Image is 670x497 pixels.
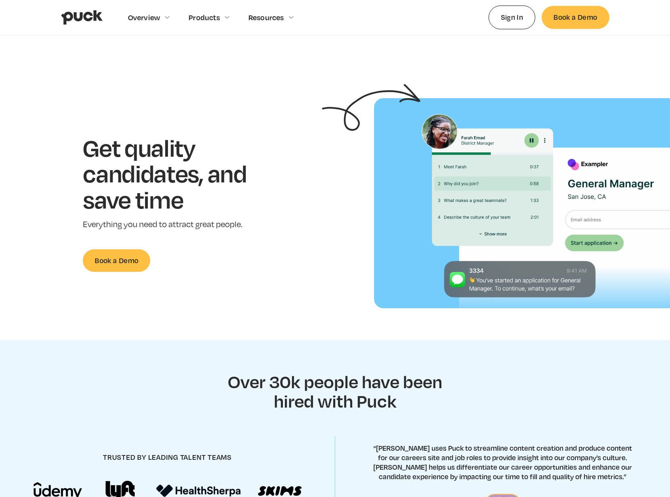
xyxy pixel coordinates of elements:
[248,13,284,22] div: Resources
[189,13,220,22] div: Products
[83,219,271,230] p: Everything you need to attract great people.
[489,6,536,29] a: Sign In
[542,6,609,28] a: Book a Demo
[128,13,160,22] div: Overview
[83,135,271,212] h1: Get quality candidates, and save time
[103,453,232,462] h4: trusted by leading talent teams
[369,443,637,481] p: “[PERSON_NAME] uses Puck to streamline content creation and produce content for our careers site ...
[218,372,452,411] h2: Over 30k people have been hired with Puck
[83,249,150,272] a: Book a Demo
